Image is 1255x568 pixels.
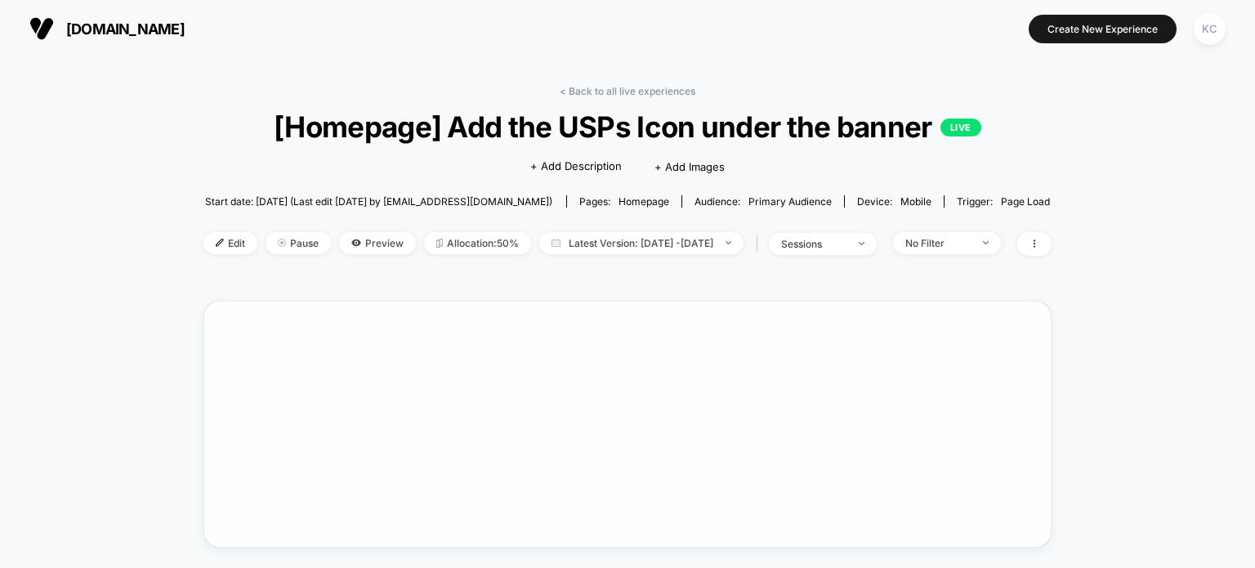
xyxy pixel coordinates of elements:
span: Primary Audience [748,195,832,208]
button: KC [1189,12,1230,46]
button: [DOMAIN_NAME] [25,16,190,42]
span: + Add Description [530,159,622,175]
a: < Back to all live experiences [560,85,695,97]
img: Visually logo [29,16,54,41]
span: Preview [339,232,416,254]
button: Create New Experience [1029,15,1177,43]
img: end [278,239,286,247]
img: end [859,242,864,245]
span: Device: [844,195,944,208]
img: calendar [552,239,561,247]
div: Trigger: [957,195,1050,208]
span: homepage [619,195,669,208]
div: No Filter [905,237,971,249]
div: Audience: [694,195,832,208]
span: | [752,232,769,256]
p: LIVE [940,119,981,136]
div: sessions [781,238,846,250]
span: + Add Images [654,160,725,173]
img: edit [216,239,224,247]
span: Page Load [1001,195,1050,208]
span: Edit [203,232,257,254]
span: Pause [266,232,331,254]
span: mobile [900,195,931,208]
span: Latest Version: [DATE] - [DATE] [539,232,744,254]
span: [Homepage] Add the USPs Icon under the banner [246,110,1009,144]
span: [DOMAIN_NAME] [66,20,185,38]
div: KC [1194,13,1226,45]
img: end [983,241,989,244]
img: end [726,241,731,244]
span: Allocation: 50% [424,232,531,254]
span: Start date: [DATE] (Last edit [DATE] by [EMAIL_ADDRESS][DOMAIN_NAME]) [205,195,552,208]
img: rebalance [436,239,443,248]
div: Pages: [579,195,669,208]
